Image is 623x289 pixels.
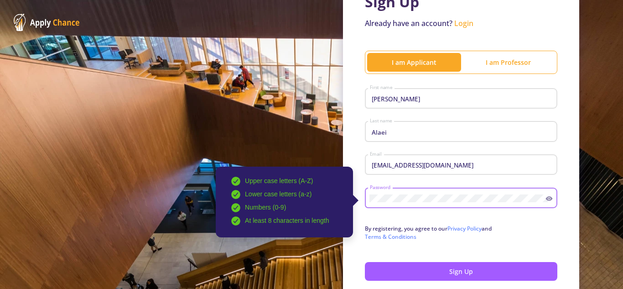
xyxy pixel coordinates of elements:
[245,204,286,211] span: Numbers (0-9)
[365,262,557,281] button: Sign Up
[365,18,557,29] p: Already have an account?
[245,178,313,185] span: Upper case letters (A-Z)
[245,217,329,225] span: At least 8 characters in length
[365,233,416,241] a: Terms & Conditions
[14,14,80,31] img: ApplyChance Logo
[367,58,461,67] div: I am Applicant
[245,191,311,198] span: Lower case letters (a-z)
[454,18,473,28] a: Login
[461,58,555,67] div: I am Professor
[365,225,557,241] p: By registering, you agree to our and
[447,225,482,232] a: Privacy Policy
